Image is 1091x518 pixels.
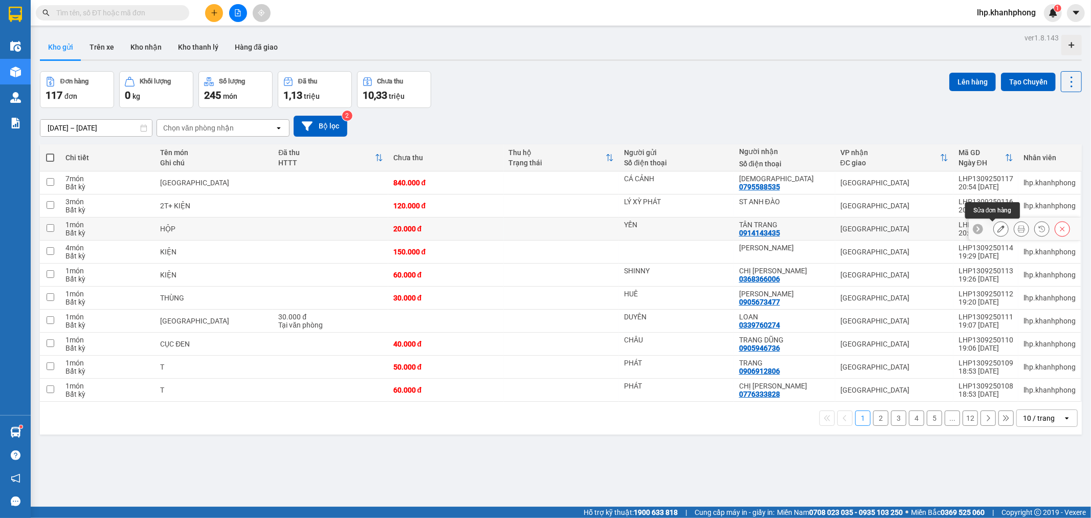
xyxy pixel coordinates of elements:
[840,363,948,371] div: [GEOGRAPHIC_DATA]
[223,92,237,100] span: món
[840,386,948,394] div: [GEOGRAPHIC_DATA]
[1034,509,1041,516] span: copyright
[840,271,948,279] div: [GEOGRAPHIC_DATA]
[959,244,1013,252] div: LHP1309250114
[959,290,1013,298] div: LHP1309250112
[65,154,150,162] div: Chi tiết
[81,35,122,59] button: Trên xe
[959,344,1013,352] div: 19:06 [DATE]
[1072,8,1081,17] span: caret-down
[160,317,268,325] div: TX
[959,359,1013,367] div: LHP1309250109
[959,198,1013,206] div: LHP1309250116
[927,411,942,426] button: 5
[624,175,728,183] div: CÁ CẢNH
[65,344,150,352] div: Bất kỳ
[959,159,1005,167] div: Ngày ĐH
[959,298,1013,306] div: 19:20 [DATE]
[959,275,1013,283] div: 19:26 [DATE]
[227,35,286,59] button: Hàng đã giao
[198,71,273,108] button: Số lượng245món
[11,450,20,460] span: question-circle
[959,382,1013,390] div: LHP1309250108
[9,7,22,22] img: logo-vxr
[229,4,247,22] button: file-add
[357,71,431,108] button: Chưa thu10,33 triệu
[945,411,960,426] button: ...
[509,159,606,167] div: Trạng thái
[65,290,150,298] div: 1 món
[1023,179,1076,187] div: lhp.khanhphong
[160,202,268,210] div: 2T+ KIỆN
[119,71,193,108] button: Khối lượng0kg
[132,92,140,100] span: kg
[624,159,728,167] div: Số điện thoại
[160,225,268,233] div: HỘP
[10,67,21,77] img: warehouse-icon
[953,144,1018,171] th: Toggle SortBy
[634,508,678,516] strong: 1900 633 818
[840,225,948,233] div: [GEOGRAPHIC_DATA]
[624,148,728,157] div: Người gửi
[739,390,780,398] div: 0776333828
[389,92,405,100] span: triệu
[1023,413,1055,423] div: 10 / trang
[65,229,150,237] div: Bất kỳ
[739,175,830,183] div: ĐỨC THÁI
[393,179,499,187] div: 840.000 đ
[65,206,150,214] div: Bất kỳ
[909,411,924,426] button: 4
[163,123,234,133] div: Chọn văn phòng nhận
[840,294,948,302] div: [GEOGRAPHIC_DATA]
[122,35,170,59] button: Kho nhận
[739,313,830,321] div: LOAN
[278,71,352,108] button: Đã thu1,13 triệu
[624,359,728,367] div: PHÁT
[959,252,1013,260] div: 19:29 [DATE]
[160,159,268,167] div: Ghi chú
[959,221,1013,229] div: LHP1309250115
[283,89,302,101] span: 1,13
[809,508,903,516] strong: 0708 023 035 - 0935 103 250
[10,118,21,128] img: solution-icon
[65,183,150,191] div: Bất kỳ
[205,4,223,22] button: plus
[624,313,728,321] div: DUYÊN
[959,367,1013,375] div: 18:53 [DATE]
[624,336,728,344] div: CHÂU
[65,221,150,229] div: 1 món
[855,411,871,426] button: 1
[204,89,221,101] span: 245
[1023,248,1076,256] div: lhp.khanhphong
[278,313,383,321] div: 30.000 đ
[253,4,271,22] button: aim
[65,313,150,321] div: 1 món
[739,160,830,168] div: Số điện thoại
[1023,202,1076,210] div: lhp.khanhphong
[1049,8,1058,17] img: icon-new-feature
[160,340,268,348] div: CỤC ĐEN
[278,148,374,157] div: Đã thu
[65,359,150,367] div: 1 món
[963,411,978,426] button: 12
[393,154,499,162] div: Chưa thu
[160,294,268,302] div: THÙNG
[160,179,268,187] div: TX
[40,71,114,108] button: Đơn hàng117đơn
[275,124,283,132] svg: open
[1001,73,1056,91] button: Tạo Chuyến
[695,507,774,518] span: Cung cấp máy in - giấy in:
[60,78,88,85] div: Đơn hàng
[1063,414,1071,422] svg: open
[1023,154,1076,162] div: Nhân viên
[160,386,268,394] div: T
[65,267,150,275] div: 1 món
[624,221,728,229] div: YẾN
[905,510,908,514] span: ⚪️
[42,9,50,16] span: search
[624,290,728,298] div: HUÊ
[739,229,780,237] div: 0914143435
[11,497,20,506] span: message
[65,198,150,206] div: 3 món
[117,39,171,47] b: [DOMAIN_NAME]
